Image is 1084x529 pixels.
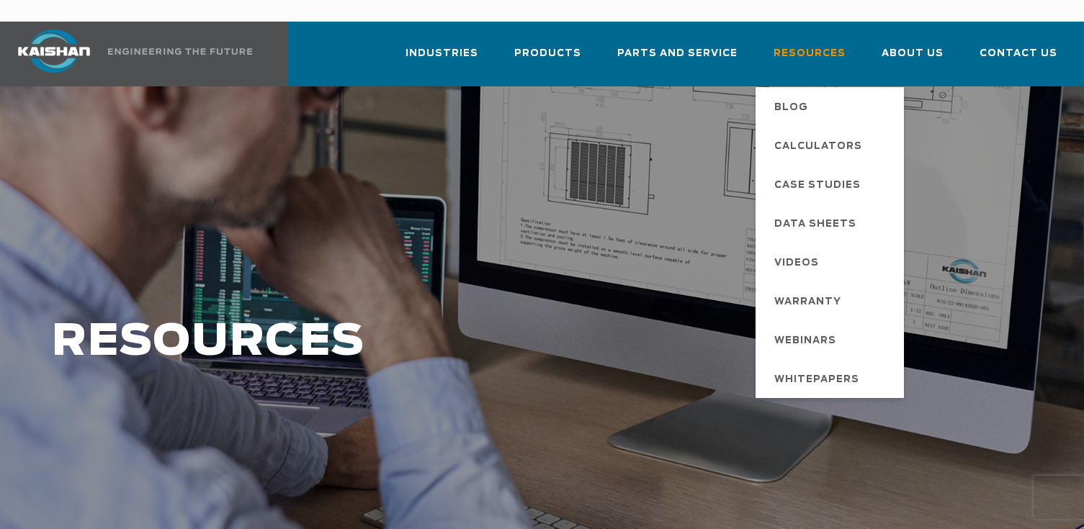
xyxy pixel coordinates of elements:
a: Warranty [760,281,904,320]
span: Contact Us [980,45,1057,62]
a: Webinars [760,320,904,359]
span: Webinars [774,329,836,353]
img: Engineering the future [108,48,252,55]
span: Resources [774,45,846,62]
span: Whitepapers [774,368,859,392]
a: Products [514,35,581,83]
a: Calculators [760,126,904,165]
span: Calculators [774,135,862,159]
a: Whitepapers [760,359,904,398]
span: Videos [774,251,819,276]
a: Resources [774,35,846,83]
span: Case Studies [774,173,861,198]
a: Case Studies [760,165,904,204]
a: Contact Us [980,35,1057,83]
span: Warranty [774,290,841,315]
a: Data Sheets [760,204,904,243]
a: About Us [882,35,944,83]
a: Blog [760,87,904,126]
span: Blog [774,96,808,120]
a: Industries [406,35,478,83]
span: About Us [882,45,944,62]
span: Data Sheets [774,212,856,237]
span: Products [514,45,581,62]
h1: RESOURCES [52,318,866,366]
span: Industries [406,45,478,62]
span: Parts and Service [617,45,738,62]
a: Videos [760,243,904,281]
a: Parts and Service [617,35,738,83]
